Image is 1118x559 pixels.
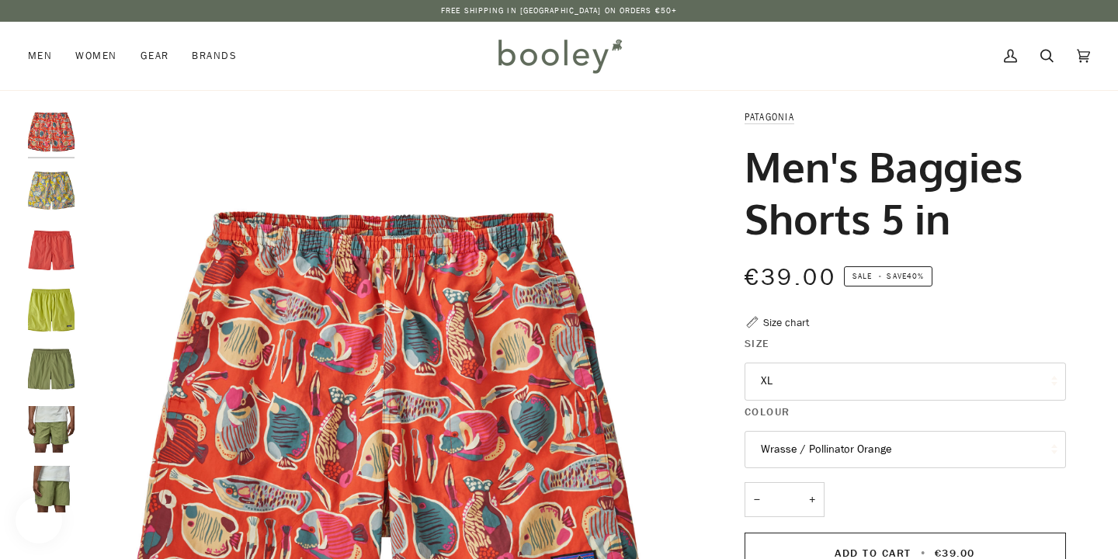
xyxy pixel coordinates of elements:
[180,22,248,90] a: Brands
[28,406,75,453] img: Patagonia Men's Baggies Shorts 5 in Buckhorn Green - Booley Galway
[745,482,825,517] input: Quantity
[745,482,769,517] button: −
[28,227,75,274] img: Patagonia Men's Baggies Shorts Coral - Booley Galway
[745,431,1066,469] button: Wrasse / Pollinator Orange
[745,141,1054,243] h1: Men's Baggies Shorts 5 in
[28,168,75,214] img: Patagonia Men's Baggies Shorts 5 in Flourish / Abundant Blue - Booley Galway
[28,346,75,393] img: Patagonia Men's Baggies Shorts 5 in Buckhorn Green - Booley Galway
[441,5,677,17] p: Free Shipping in [GEOGRAPHIC_DATA] on Orders €50+
[852,270,872,282] span: Sale
[907,270,924,282] span: 40%
[763,314,809,331] div: Size chart
[745,262,836,293] span: €39.00
[745,404,790,420] span: Colour
[28,48,52,64] span: Men
[874,270,887,282] em: •
[141,48,169,64] span: Gear
[28,22,64,90] a: Men
[28,287,75,334] img: Patagonia Men's Baggies Shorts 5 in Phosphorus Green - Booley Galway
[800,482,825,517] button: +
[129,22,181,90] a: Gear
[28,109,75,155] img: Patagonia Men's Baggies Shorts 5 in Wrasse / Pollinator Orange - Booley Galway
[745,110,794,123] a: Patagonia
[745,335,770,352] span: Size
[75,48,116,64] span: Women
[745,363,1066,401] button: XL
[192,48,237,64] span: Brands
[64,22,128,90] a: Women
[16,497,62,543] iframe: Button to open loyalty program pop-up
[28,466,75,512] img: Patagonia Men's Baggies Shorts 5 in Buckhorn Green - Booley Galway
[491,33,627,78] img: Booley
[844,266,932,286] span: Save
